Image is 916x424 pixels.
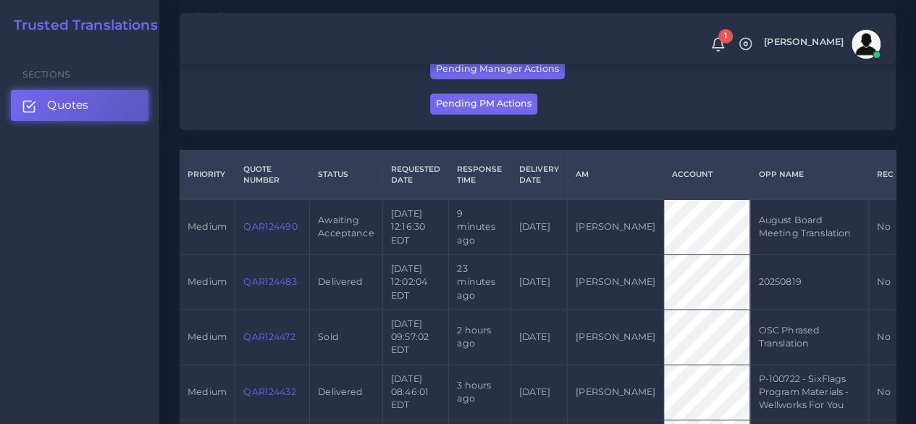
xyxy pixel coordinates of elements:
a: QAR124490 [243,221,297,232]
a: QAR124483 [243,276,296,287]
span: Quotes [47,97,88,113]
td: Delivered [310,365,383,420]
td: [PERSON_NAME] [567,309,663,365]
th: Status [310,150,383,199]
td: [DATE] [510,309,567,365]
td: No [869,254,902,309]
th: Quote Number [235,150,310,199]
a: QAR124432 [243,386,295,397]
span: medium [188,331,227,342]
span: 1 [718,29,733,43]
img: avatar [852,30,881,59]
span: [PERSON_NAME] [764,38,844,47]
td: August Board Meeting Translation [750,199,869,254]
th: Requested Date [382,150,448,199]
td: 23 minutes ago [449,254,510,309]
span: Sections [22,69,70,80]
td: 2 hours ago [449,309,510,365]
th: REC [869,150,902,199]
button: Pending PM Actions [430,93,537,115]
td: No [869,365,902,420]
td: Delivered [310,254,383,309]
td: No [869,199,902,254]
td: 20250819 [750,254,869,309]
td: [DATE] [510,365,567,420]
a: [PERSON_NAME]avatar [757,30,886,59]
th: Opp Name [750,150,869,199]
td: OSC Phrased Translation [750,309,869,365]
th: Priority [180,150,235,199]
td: P-100722 - SixFlags Program Materials - Wellworks For You [750,365,869,420]
td: [PERSON_NAME] [567,365,663,420]
td: [DATE] 09:57:02 EDT [382,309,448,365]
th: AM [567,150,663,199]
td: 9 minutes ago [449,199,510,254]
a: 1 [705,37,731,52]
td: [DATE] 12:16:30 EDT [382,199,448,254]
a: Quotes [11,90,148,120]
td: [PERSON_NAME] [567,254,663,309]
span: medium [188,276,227,287]
td: [DATE] 08:46:01 EDT [382,365,448,420]
th: Delivery Date [510,150,567,199]
th: Response Time [449,150,510,199]
td: No [869,309,902,365]
span: medium [188,386,227,397]
td: Sold [310,309,383,365]
td: 3 hours ago [449,365,510,420]
th: Account [664,150,750,199]
a: Trusted Translations [4,17,158,34]
td: [DATE] [510,199,567,254]
span: medium [188,221,227,232]
td: [DATE] 12:02:04 EDT [382,254,448,309]
td: Awaiting Acceptance [310,199,383,254]
a: QAR124472 [243,331,295,342]
td: [PERSON_NAME] [567,199,663,254]
td: [DATE] [510,254,567,309]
